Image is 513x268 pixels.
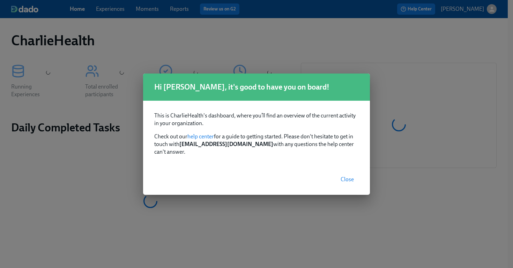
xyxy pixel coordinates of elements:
a: help center [187,133,214,140]
p: This is CharlieHealth's dashboard, where you’ll find an overview of the current activity in your ... [154,112,359,127]
span: Close [341,176,354,183]
button: Close [336,173,359,186]
h1: Hi [PERSON_NAME], it's good to have you on board! [154,82,359,92]
div: Check out our for a guide to getting started. Please don't hesitate to get in touch with with any... [143,101,370,164]
strong: [EMAIL_ADDRESS][DOMAIN_NAME] [179,141,273,147]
